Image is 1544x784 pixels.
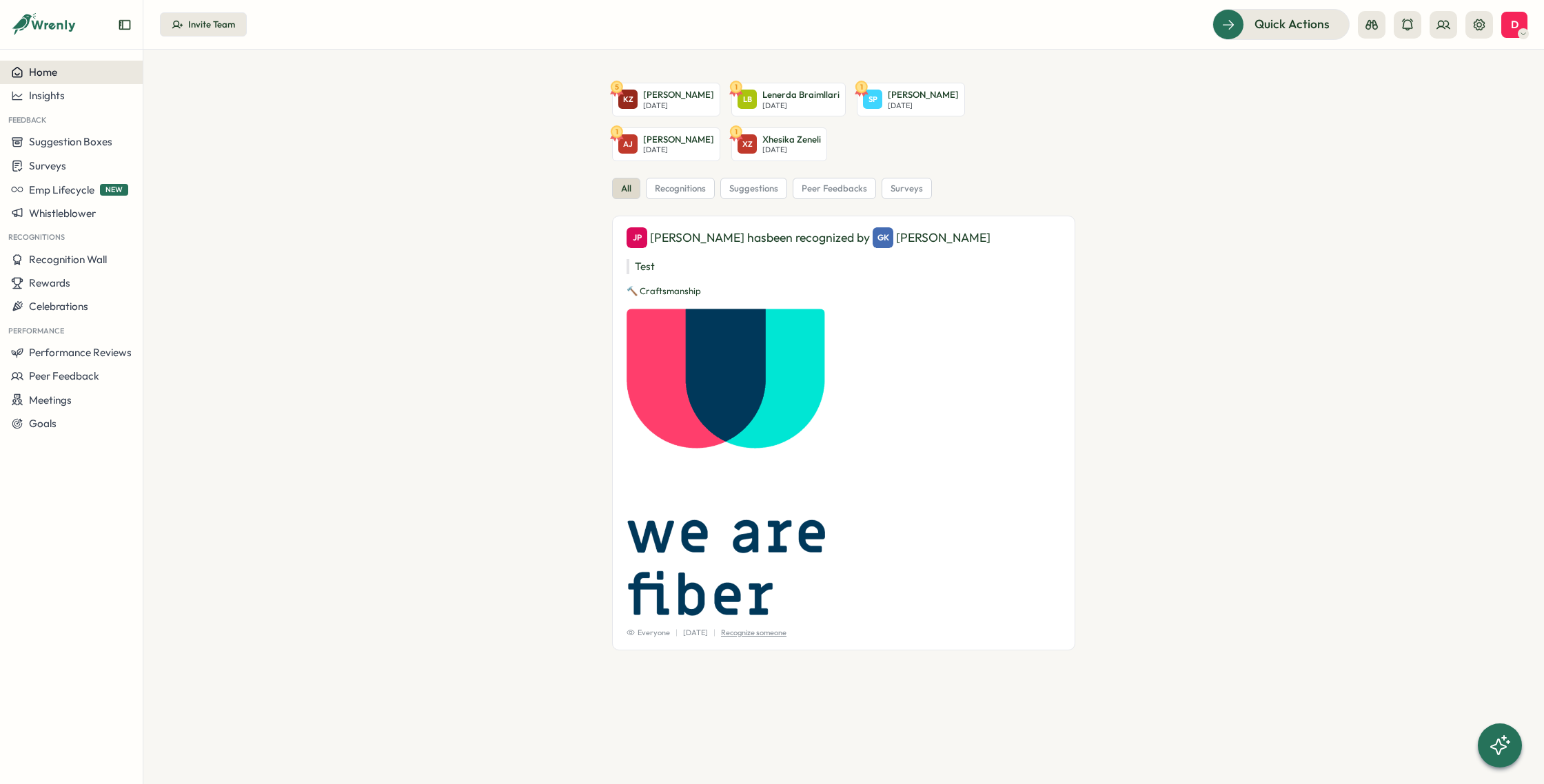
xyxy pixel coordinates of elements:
[29,207,96,220] span: Whistleblower
[633,231,642,245] span: JP
[873,227,991,248] div: [PERSON_NAME]
[743,94,752,105] span: LB
[1212,9,1350,39] button: Quick Actions
[100,184,128,196] span: NEW
[29,183,94,196] span: Emp Lifecycle
[802,183,867,195] span: peer feedbacks
[29,135,112,148] span: Suggestion Boxes
[29,369,99,382] span: Peer Feedback
[713,627,715,639] p: |
[627,227,1061,248] div: [PERSON_NAME] has been recognized by
[742,138,753,150] span: XZ
[29,253,107,266] span: Recognition Wall
[627,309,825,616] img: Recognition Image
[627,285,1061,298] p: 🔨 Craftsmanship
[29,159,66,172] span: Surveys
[731,83,846,116] a: 1LBLenerda Braimllari[DATE]
[857,83,965,116] a: 1SP[PERSON_NAME][DATE]
[735,126,738,136] text: 1
[888,89,959,101] p: [PERSON_NAME]
[643,134,714,146] p: [PERSON_NAME]
[762,89,840,101] p: Lenerda Braimllari
[675,627,678,639] p: |
[729,183,778,195] span: suggestions
[735,82,738,92] text: 1
[762,101,840,110] p: [DATE]
[891,183,923,195] span: surveys
[643,101,714,110] p: [DATE]
[612,127,720,161] a: 1AJ[PERSON_NAME][DATE]
[29,417,57,430] span: Goals
[762,145,821,154] p: [DATE]
[615,82,619,92] text: 5
[877,231,889,245] span: GK
[29,65,57,79] span: Home
[623,138,633,150] span: AJ
[643,145,714,154] p: [DATE]
[721,627,786,639] p: Recognize someone
[683,627,708,639] p: [DATE]
[612,83,720,116] a: 5KZ[PERSON_NAME][DATE]
[643,89,714,101] p: [PERSON_NAME]
[29,300,88,313] span: Celebrations
[160,12,247,37] button: Invite Team
[616,126,618,136] text: 1
[868,94,877,105] span: SP
[29,393,72,406] span: Meetings
[29,276,70,289] span: Rewards
[731,127,827,161] a: 1XZXhesika Zeneli[DATE]
[29,89,65,102] span: Insights
[762,134,821,146] p: Xhesika Zeneli
[29,346,132,359] span: Performance Reviews
[627,627,670,639] span: Everyone
[1254,15,1330,33] span: Quick Actions
[118,18,132,32] button: Expand sidebar
[188,19,235,31] div: Invite Team
[1501,12,1527,38] button: D
[888,101,959,110] p: [DATE]
[621,183,631,195] span: all
[1511,19,1518,30] span: D
[627,259,1061,274] p: Test
[655,183,706,195] span: recognitions
[623,94,633,105] span: KZ
[860,82,863,92] text: 1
